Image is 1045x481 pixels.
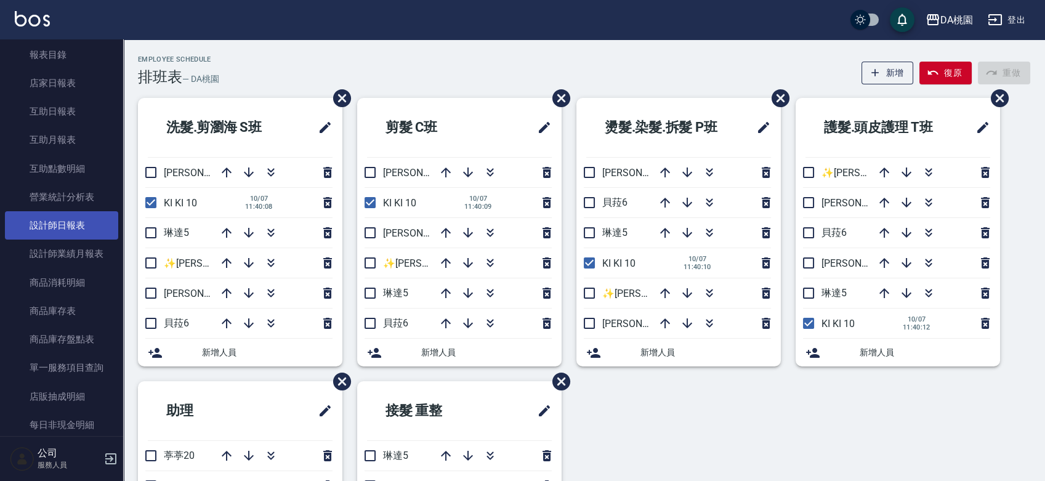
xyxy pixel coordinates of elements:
[762,80,791,116] span: 刪除班表
[602,167,682,179] span: [PERSON_NAME]3
[383,257,569,269] span: ✨[PERSON_NAME][PERSON_NAME] ✨16
[968,113,990,142] span: 修改班表的標題
[5,354,118,382] a: 單一服務項目查詢
[919,62,972,84] button: 復原
[805,105,959,150] h2: 護髮.頭皮護理 T班
[5,240,118,268] a: 設計師業績月報表
[138,339,342,366] div: 新增人員
[602,318,682,329] span: [PERSON_NAME]8
[367,389,495,433] h2: 接髮 重整
[890,7,914,32] button: save
[310,113,333,142] span: 修改班表的標題
[602,288,788,299] span: ✨[PERSON_NAME][PERSON_NAME] ✨16
[464,195,492,203] span: 10/07
[796,339,1000,366] div: 新增人員
[903,323,930,331] span: 11:40:12
[310,396,333,426] span: 修改班表的標題
[921,7,978,33] button: DA桃園
[821,197,901,209] span: [PERSON_NAME]8
[164,257,350,269] span: ✨[PERSON_NAME][PERSON_NAME] ✨16
[861,62,914,84] button: 新增
[5,325,118,354] a: 商品庫存盤點表
[464,203,492,211] span: 11:40:09
[38,447,100,459] h5: 公司
[245,203,273,211] span: 11:40:08
[982,80,1011,116] span: 刪除班表
[903,315,930,323] span: 10/07
[5,411,118,439] a: 每日非現金明細
[5,69,118,97] a: 店家日報表
[383,197,416,209] span: KI KI 10
[5,155,118,183] a: 互助點數明細
[983,9,1030,31] button: 登出
[602,227,627,238] span: 琳達5
[164,167,243,179] span: [PERSON_NAME]3
[821,167,1007,179] span: ✨[PERSON_NAME][PERSON_NAME] ✨16
[324,363,353,400] span: 刪除班表
[245,195,273,203] span: 10/07
[164,197,197,209] span: KI KI 10
[5,211,118,240] a: 設計師日報表
[164,227,189,238] span: 琳達5
[421,346,552,359] span: 新增人員
[164,288,243,299] span: [PERSON_NAME]8
[543,363,572,400] span: 刪除班表
[138,68,182,86] h3: 排班表
[164,317,189,329] span: 貝菈6
[860,346,990,359] span: 新增人員
[5,183,118,211] a: 營業統計分析表
[749,113,771,142] span: 修改班表的標題
[5,382,118,411] a: 店販抽成明細
[5,41,118,69] a: 報表目錄
[684,263,711,271] span: 11:40:10
[383,317,408,329] span: 貝菈6
[602,196,627,208] span: 貝菈6
[684,255,711,263] span: 10/07
[821,287,847,299] span: 琳達5
[182,73,219,86] h6: — DA桃園
[324,80,353,116] span: 刪除班表
[576,339,781,366] div: 新增人員
[148,105,295,150] h2: 洗髮.剪瀏海 S班
[38,459,100,471] p: 服務人員
[15,11,50,26] img: Logo
[138,55,219,63] h2: Employee Schedule
[383,167,462,179] span: [PERSON_NAME]8
[383,227,462,239] span: [PERSON_NAME]3
[5,269,118,297] a: 商品消耗明細
[164,450,195,461] span: 葶葶20
[530,113,552,142] span: 修改班表的標題
[821,257,901,269] span: [PERSON_NAME]3
[383,287,408,299] span: 琳達5
[821,318,855,329] span: KI KI 10
[530,396,552,426] span: 修改班表的標題
[10,447,34,471] img: Person
[821,227,847,238] span: 貝菈6
[5,126,118,154] a: 互助月報表
[383,450,408,461] span: 琳達5
[602,257,635,269] span: KI KI 10
[640,346,771,359] span: 新增人員
[5,297,118,325] a: 商品庫存表
[148,389,261,433] h2: 助理
[940,12,973,28] div: DA桃園
[202,346,333,359] span: 新增人員
[586,105,740,150] h2: 燙髮.染髮.拆髮 P班
[543,80,572,116] span: 刪除班表
[5,97,118,126] a: 互助日報表
[357,339,562,366] div: 新增人員
[367,105,493,150] h2: 剪髮 C班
